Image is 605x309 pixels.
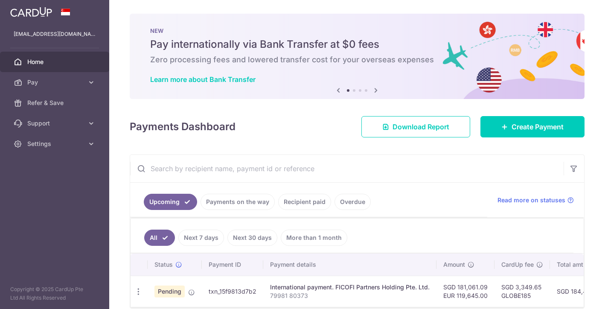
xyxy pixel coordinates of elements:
span: Download Report [393,122,449,132]
p: NEW [150,27,564,34]
th: Payment ID [202,254,263,276]
td: SGD 181,061.09 EUR 119,645.00 [436,276,494,307]
span: Refer & Save [27,99,84,107]
td: SGD 3,349.65 GLOBE185 [494,276,550,307]
span: Create Payment [512,122,564,132]
h4: Payments Dashboard [130,119,236,134]
a: Read more on statuses [497,196,574,204]
a: More than 1 month [281,230,347,246]
a: Recipient paid [278,194,331,210]
td: txn_15f9813d7b2 [202,276,263,307]
a: Next 7 days [178,230,224,246]
img: Bank transfer banner [130,14,585,99]
a: Download Report [361,116,470,137]
p: [EMAIL_ADDRESS][DOMAIN_NAME] [14,30,96,38]
span: Total amt. [557,260,585,269]
a: Learn more about Bank Transfer [150,75,256,84]
a: Payments on the way [201,194,275,210]
img: CardUp [10,7,52,17]
th: Payment details [263,254,436,276]
span: Settings [27,140,84,148]
p: 79981 80373 [270,292,430,300]
a: Create Payment [480,116,585,137]
input: Search by recipient name, payment id or reference [130,155,564,182]
span: Status [154,260,173,269]
span: Pay [27,78,84,87]
span: Read more on statuses [497,196,565,204]
h6: Zero processing fees and lowered transfer cost for your overseas expenses [150,55,564,65]
a: Next 30 days [227,230,277,246]
span: CardUp fee [501,260,534,269]
span: Support [27,119,84,128]
div: International payment. FICOFI Partners Holding Pte. Ltd. [270,283,430,292]
span: Home [27,58,84,66]
h5: Pay internationally via Bank Transfer at $0 fees [150,38,564,51]
a: All [144,230,175,246]
a: Upcoming [144,194,197,210]
span: Pending [154,286,185,297]
a: Overdue [334,194,371,210]
span: Amount [443,260,465,269]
